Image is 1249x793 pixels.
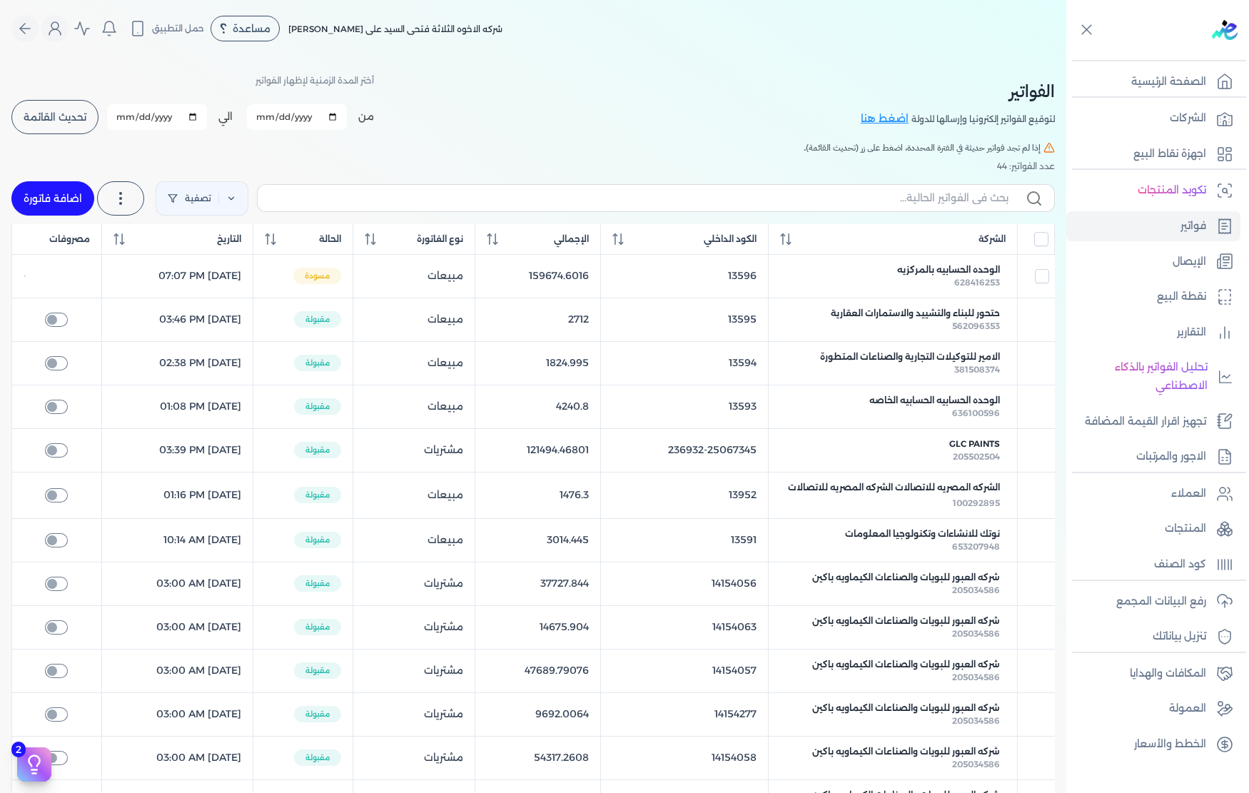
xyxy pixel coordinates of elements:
a: اضغط هنا [861,111,911,127]
span: مساعدة [233,24,270,34]
span: الشركة [979,233,1006,246]
div: مساعدة [211,16,280,41]
p: اجهزة نقاط البيع [1133,145,1206,163]
a: تصفية [156,181,248,216]
button: حمل التطبيق [126,16,208,41]
a: تكويد المنتجات [1066,176,1240,206]
p: رفع البيانات المجمع [1116,592,1206,611]
span: 205034586 [952,628,1000,639]
span: إذا لم تجد فواتير حديثة في الفترة المحددة، اضغط على زر (تحديث القائمة). [804,141,1041,154]
span: شركه العبور للبويات والصناعات الكيماويه باكين [812,702,1000,714]
a: اضافة فاتورة [11,181,94,216]
a: المكافات والهدايا [1066,659,1240,689]
p: الشركات [1170,109,1206,128]
span: مسودة [293,268,341,285]
p: الصفحة الرئيسية [1131,73,1206,91]
a: تنزيل بياناتك [1066,622,1240,652]
span: شركه الاخوه الثلاثة فتحى السيد على [PERSON_NAME] [288,24,502,34]
a: اجهزة نقاط البيع [1066,139,1240,169]
p: تنزيل بياناتك [1153,627,1206,646]
span: الامير للتوكيلات التجارية والصناعات المتطورة [820,350,1000,363]
button: تحديث القائمة [11,100,98,134]
span: GLC Paints [949,438,1000,450]
p: تحليل الفواتير بالذكاء الاصطناعي [1073,358,1208,395]
span: حمل التطبيق [152,22,204,35]
a: الخطط والأسعار [1066,729,1240,759]
p: الإيصال [1173,253,1206,271]
span: شركه العبور للبويات والصناعات الكيماويه باكين [812,745,1000,758]
td: 159674.6016 [475,254,600,298]
p: نقطة البيع [1157,288,1206,306]
a: العمولة [1066,694,1240,724]
img: logo [1212,20,1238,40]
span: 636100596 [952,408,1000,418]
span: 205034586 [952,715,1000,726]
span: 381508374 [954,364,1000,375]
a: العملاء [1066,479,1240,509]
p: الاجور والمرتبات [1136,448,1206,466]
td: 13596 [600,254,768,298]
span: الإجمالي [554,233,589,246]
a: فواتير [1066,211,1240,241]
td: [DATE] 07:07 PM [101,254,253,298]
span: الكود الداخلي [704,233,757,246]
span: نوتك للانشاءات وتكنولوجيا المعلومات [845,527,1000,540]
span: الوحده الحسابيه الحسابيه الخاصه [869,394,1000,407]
span: 628416253 [954,277,1000,288]
a: الإيصال [1066,247,1240,277]
div: - [24,271,90,282]
p: العمولة [1169,699,1206,718]
span: شركه العبور للبويات والصناعات الكيماويه باكين [812,615,1000,627]
p: تجهيز اقرار القيمة المضافة [1085,413,1206,431]
p: كود الصنف [1154,555,1206,574]
span: الوحده الحسابيه بالمركزيه [897,263,1000,276]
a: نقطة البيع [1066,282,1240,312]
span: 205034586 [952,672,1000,682]
span: حتحور للبناء والتشييد والاستمارات العقارية [831,307,1000,320]
a: التقارير [1066,318,1240,348]
span: شركه العبور للبويات والصناعات الكيماويه باكين [812,658,1000,671]
p: العملاء [1171,485,1206,503]
span: مصروفات [49,233,90,246]
span: تحديث القائمة [24,112,86,122]
label: من [358,109,374,124]
p: التقارير [1177,323,1206,342]
span: 2 [11,742,26,757]
a: الصفحة الرئيسية [1066,67,1240,97]
span: 562096353 [952,320,1000,331]
p: المنتجات [1165,520,1206,538]
p: الخطط والأسعار [1134,735,1206,754]
span: الشركه المصريه للاتصالات الشركه المصريه للاتصالات [788,481,1000,494]
span: 205034586 [952,759,1000,769]
a: الشركات [1066,103,1240,133]
a: تجهيز اقرار القيمة المضافة [1066,407,1240,437]
a: كود الصنف [1066,550,1240,580]
td: مبيعات [353,254,475,298]
label: الي [218,109,233,124]
span: شركه العبور للبويات والصناعات الكيماويه باكين [812,571,1000,584]
span: 653207948 [952,541,1000,552]
p: تكويد المنتجات [1138,181,1206,200]
p: المكافات والهدايا [1130,665,1206,683]
input: بحث في الفواتير الحالية... [269,191,1008,206]
span: 205034586 [952,585,1000,595]
p: فواتير [1180,217,1206,236]
a: الاجور والمرتبات [1066,442,1240,472]
span: 205502504 [953,451,1000,462]
a: المنتجات [1066,514,1240,544]
span: الحالة [319,233,341,246]
a: تحليل الفواتير بالذكاء الاصطناعي [1066,353,1240,400]
span: التاريخ [217,233,241,246]
span: 100292895 [953,497,1000,508]
a: رفع البيانات المجمع [1066,587,1240,617]
p: أختر المدة الزمنية لإظهار الفواتير [256,71,374,90]
div: عدد الفواتير: 44 [11,160,1055,173]
span: نوع الفاتورة [417,233,463,246]
button: 2 [17,747,51,782]
p: لتوقيع الفواتير إلكترونيا وإرسالها للدولة [911,110,1055,128]
h2: الفواتير [861,79,1055,104]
